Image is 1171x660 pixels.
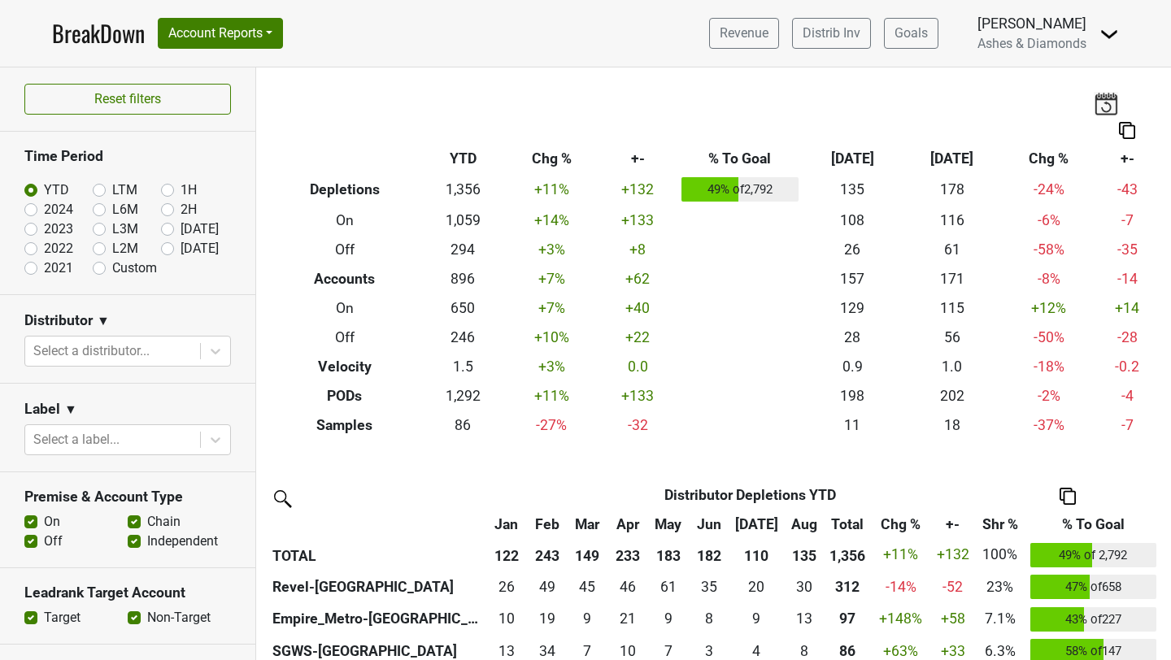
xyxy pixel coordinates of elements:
td: +148 % [871,603,931,636]
div: 45 [571,576,603,597]
td: +12 % [1002,293,1095,323]
td: 28 [803,323,903,352]
td: 8.333 [689,603,729,636]
img: filter [268,484,294,510]
td: 246 [421,323,505,352]
td: +11 % [505,174,599,206]
div: 13 [788,608,821,629]
td: 45.667 [607,571,648,603]
div: 35 [693,576,725,597]
th: 182 [689,539,729,571]
td: -43 [1095,174,1159,206]
td: 56 [903,323,1003,352]
th: Chg % [1002,145,1095,174]
img: last_updated_date [1094,92,1118,115]
td: +7 % [505,293,599,323]
td: +132 [599,174,677,206]
th: TOTAL [268,539,486,571]
th: Shr %: activate to sort column ascending [974,510,1026,539]
th: Mar: activate to sort column ascending [568,510,608,539]
th: 96.916 [824,603,870,636]
td: 157 [803,264,903,293]
td: 198 [803,381,903,410]
th: % To Goal [677,145,803,174]
th: Velocity [268,352,421,381]
th: 311.834 [824,571,870,603]
td: +40 [599,293,677,323]
th: &nbsp;: activate to sort column ascending [268,510,486,539]
th: Apr: activate to sort column ascending [607,510,648,539]
th: Off [268,235,421,264]
th: Chg % [505,145,599,174]
th: Jun: activate to sort column ascending [689,510,729,539]
td: 11 [803,410,903,440]
td: -28 [1095,323,1159,352]
td: -7 [1095,206,1159,235]
div: [PERSON_NAME] [977,13,1086,34]
div: 312 [828,576,867,597]
label: 2H [181,200,197,219]
th: +- [599,145,677,174]
th: Empire_Metro-[GEOGRAPHIC_DATA] [268,603,486,636]
div: 19 [531,608,564,629]
th: +- [1095,145,1159,174]
th: [DATE] [903,145,1003,174]
img: Dropdown Menu [1099,24,1119,44]
div: 26 [490,576,523,597]
th: 110 [729,539,784,571]
td: 171 [903,264,1003,293]
th: Depletions [268,174,421,206]
td: 9.333 [568,603,608,636]
th: On [268,293,421,323]
span: ▼ [97,311,110,331]
td: 9.5 [486,603,527,636]
td: 115 [903,293,1003,323]
th: Off [268,323,421,352]
td: 8.5 [648,603,689,636]
label: Off [44,532,63,551]
td: -14 % [871,571,931,603]
th: Distributor Depletions YTD [527,480,974,510]
th: On [268,206,421,235]
td: 1.0 [903,352,1003,381]
th: Jul: activate to sort column ascending [729,510,784,539]
td: 135 [803,174,903,206]
label: 1H [181,180,197,200]
h3: Distributor [24,312,93,329]
td: -50 % [1002,323,1095,352]
th: % To Goal: activate to sort column ascending [1026,510,1160,539]
td: 650 [421,293,505,323]
td: 26 [486,571,527,603]
td: -7 [1095,410,1159,440]
label: 2022 [44,239,73,258]
td: 0.9 [803,352,903,381]
th: 233 [607,539,648,571]
th: 149 [568,539,608,571]
label: 2021 [44,258,73,278]
label: 2024 [44,200,73,219]
th: Feb: activate to sort column ascending [527,510,568,539]
td: 86 [421,410,505,440]
td: -37 % [1002,410,1095,440]
div: 30 [788,576,821,597]
th: Revel-[GEOGRAPHIC_DATA] [268,571,486,603]
td: 35 [689,571,729,603]
td: +14 % [505,206,599,235]
div: 61 [652,576,685,597]
label: 2023 [44,219,73,239]
h3: Label [24,401,60,418]
th: YTD [421,145,505,174]
img: Copy to clipboard [1060,488,1076,505]
div: 49 [531,576,564,597]
th: Aug: activate to sort column ascending [784,510,825,539]
td: -14 [1095,264,1159,293]
div: 9 [652,608,685,629]
td: 116 [903,206,1003,235]
a: Revenue [709,18,779,49]
label: LTM [112,180,137,200]
td: 29.5 [784,571,825,603]
td: 19 [527,603,568,636]
span: +11% [883,546,918,562]
td: +133 [599,381,677,410]
th: [DATE] [803,145,903,174]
